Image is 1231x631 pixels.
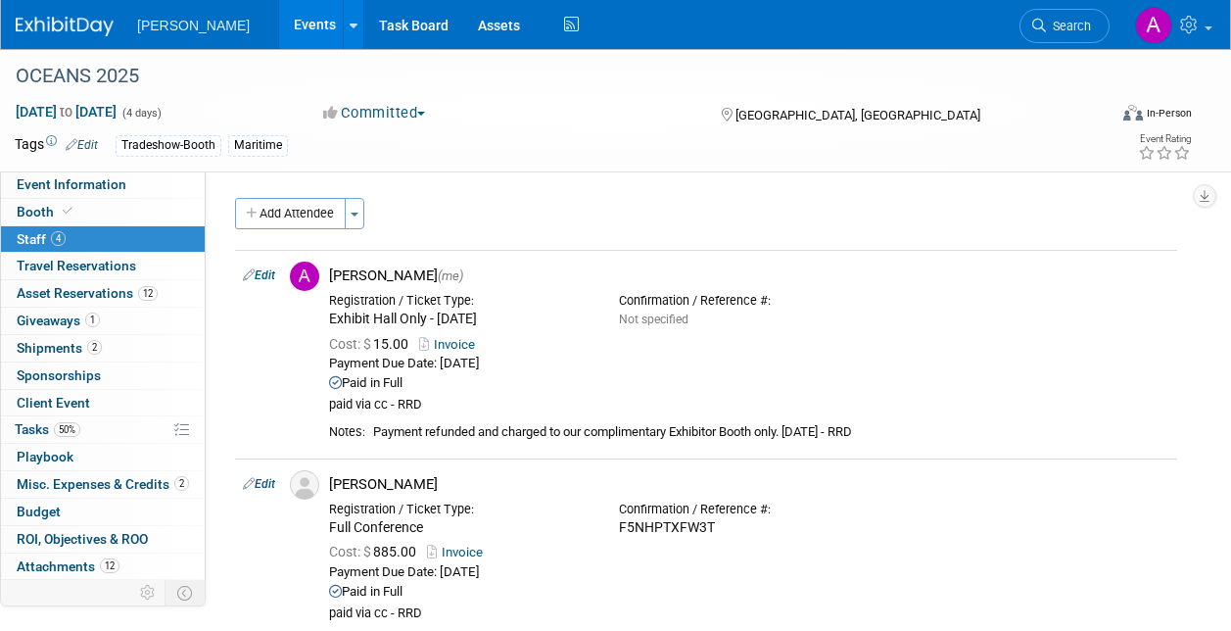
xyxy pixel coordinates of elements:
[17,340,102,356] span: Shipments
[329,293,590,309] div: Registration / Ticket Type:
[131,580,166,606] td: Personalize Event Tab Strip
[1,199,205,225] a: Booth
[235,198,346,229] button: Add Attendee
[329,502,590,517] div: Registration / Ticket Type:
[1,226,205,253] a: Staff4
[619,293,879,309] div: Confirmation / Reference #:
[427,545,491,559] a: Invoice
[1135,7,1172,44] img: Amy Reese
[329,424,365,440] div: Notes:
[1138,134,1191,144] div: Event Rating
[1123,105,1143,121] img: Format-Inperson.png
[174,476,189,491] span: 2
[1,280,205,307] a: Asset Reservations12
[66,138,98,152] a: Edit
[228,135,288,156] div: Maritime
[329,544,373,559] span: Cost: $
[1019,9,1110,43] a: Search
[329,519,590,537] div: Full Conference
[329,267,1169,285] div: [PERSON_NAME]
[15,103,118,121] span: [DATE] [DATE]
[17,285,158,301] span: Asset Reservations
[166,580,206,606] td: Toggle Event Tabs
[57,104,75,120] span: to
[329,544,424,559] span: 885.00
[87,340,102,355] span: 2
[137,18,250,33] span: [PERSON_NAME]
[290,470,319,500] img: Associate-Profile-5.png
[1046,19,1091,33] span: Search
[1,554,205,580] a: Attachments12
[17,176,126,192] span: Event Information
[329,397,1169,413] div: paid via cc - RRD
[17,395,90,411] span: Client Event
[243,268,275,282] a: Edit
[138,286,158,301] span: 12
[100,558,119,573] span: 12
[419,337,483,352] a: Invoice
[120,107,162,120] span: (4 days)
[17,531,148,547] span: ROI, Objectives & ROO
[1,335,205,362] a: Shipments2
[1,444,205,470] a: Playbook
[1,390,205,416] a: Client Event
[17,367,101,383] span: Sponsorships
[85,313,100,327] span: 1
[54,422,80,437] span: 50%
[373,424,1169,441] div: Payment refunded and charged to our complimentary Exhibitor Booth only. [DATE] - RRD
[329,375,1169,392] div: Paid in Full
[116,135,221,156] div: Tradeshow-Booth
[17,449,73,464] span: Playbook
[1146,106,1192,121] div: In-Person
[1,416,205,443] a: Tasks50%
[17,313,100,328] span: Giveaways
[316,103,433,123] button: Committed
[63,206,72,217] i: Booth reservation complete
[290,262,319,291] img: A.jpg
[17,231,66,247] span: Staff
[16,17,114,36] img: ExhibitDay
[15,134,98,157] td: Tags
[329,336,416,352] span: 15.00
[329,584,1169,601] div: Paid in Full
[17,204,76,219] span: Booth
[9,59,1091,94] div: OCEANS 2025
[1,253,205,279] a: Travel Reservations
[17,504,61,519] span: Budget
[51,231,66,246] span: 4
[619,502,879,517] div: Confirmation / Reference #:
[619,313,688,326] span: Not specified
[243,477,275,491] a: Edit
[15,421,80,437] span: Tasks
[1,171,205,198] a: Event Information
[1020,102,1192,131] div: Event Format
[1,499,205,525] a: Budget
[735,108,980,122] span: [GEOGRAPHIC_DATA], [GEOGRAPHIC_DATA]
[329,606,1169,622] div: paid via cc - RRD
[329,336,373,352] span: Cost: $
[1,363,205,389] a: Sponsorships
[17,558,119,574] span: Attachments
[619,519,879,537] div: F5NHPTXFW3T
[1,308,205,334] a: Giveaways1
[329,475,1169,494] div: [PERSON_NAME]
[329,564,1169,581] div: Payment Due Date: [DATE]
[329,311,590,328] div: Exhibit Hall Only - [DATE]
[17,258,136,273] span: Travel Reservations
[1,526,205,553] a: ROI, Objectives & ROO
[1,471,205,498] a: Misc. Expenses & Credits2
[17,476,189,492] span: Misc. Expenses & Credits
[329,356,1169,372] div: Payment Due Date: [DATE]
[438,268,463,283] span: (me)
